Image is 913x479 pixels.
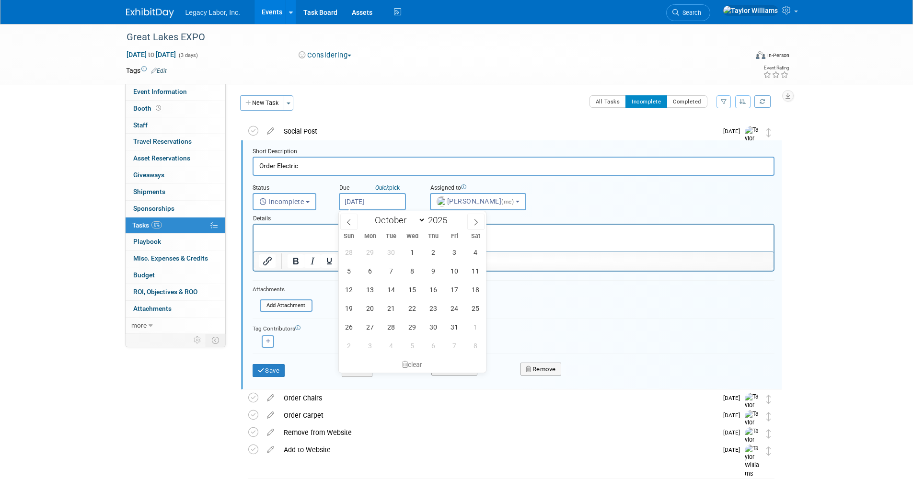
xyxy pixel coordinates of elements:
[723,395,745,401] span: [DATE]
[402,233,423,239] span: Wed
[445,243,464,262] span: October 3, 2025
[253,157,774,175] input: Name of task or a short description
[426,215,454,226] input: Year
[154,104,163,112] span: Booth not reserved yet
[262,127,279,136] a: edit
[361,299,380,318] span: October 20, 2025
[133,238,161,245] span: Playbook
[444,233,465,239] span: Fri
[766,395,771,404] i: Move task
[745,126,759,160] img: Taylor Williams
[259,254,276,268] button: Insert/edit link
[361,280,380,299] span: October 13, 2025
[253,148,774,157] div: Short Description
[424,280,443,299] span: October 16, 2025
[373,184,402,192] a: Quickpick
[382,262,401,280] span: October 7, 2025
[295,50,355,60] button: Considering
[340,318,358,336] span: October 26, 2025
[178,52,198,58] span: (3 days)
[126,150,225,167] a: Asset Reservations
[253,285,312,294] div: Attachments
[126,84,225,100] a: Event Information
[403,318,422,336] span: October 29, 2025
[185,9,240,16] span: Legacy Labor, Inc.
[253,364,285,377] button: Save
[403,243,422,262] span: October 1, 2025
[667,95,707,108] button: Completed
[424,299,443,318] span: October 23, 2025
[133,137,192,145] span: Travel Reservations
[126,101,225,117] a: Booth
[466,243,485,262] span: October 4, 2025
[339,233,360,239] span: Sun
[123,29,733,46] div: Great Lakes EXPO
[466,336,485,355] span: November 8, 2025
[126,217,225,234] a: Tasks0%
[424,318,443,336] span: October 30, 2025
[321,254,337,268] button: Underline
[424,336,443,355] span: November 6, 2025
[126,117,225,134] a: Staff
[133,271,155,279] span: Budget
[763,66,789,70] div: Event Rating
[133,121,148,129] span: Staff
[126,251,225,267] a: Misc. Expenses & Credits
[361,262,380,280] span: October 6, 2025
[625,95,667,108] button: Incomplete
[466,262,485,280] span: October 11, 2025
[382,299,401,318] span: October 21, 2025
[723,446,745,453] span: [DATE]
[279,424,717,441] div: Remove from Website
[723,5,778,16] img: Taylor Williams
[126,134,225,150] a: Travel Reservations
[424,262,443,280] span: October 9, 2025
[259,198,304,205] span: Incomplete
[339,356,486,373] div: clear
[766,446,771,456] i: Move task
[133,254,208,262] span: Misc. Expenses & Credits
[766,412,771,421] i: Move task
[340,262,358,280] span: October 5, 2025
[126,167,225,183] a: Giveaways
[437,197,516,205] span: [PERSON_NAME]
[340,299,358,318] span: October 19, 2025
[262,445,279,454] a: edit
[133,154,190,162] span: Asset Reservations
[723,429,745,436] span: [DATE]
[375,184,389,191] i: Quick
[766,429,771,438] i: Move task
[133,188,165,195] span: Shipments
[279,123,717,139] div: Social Post
[262,411,279,420] a: edit
[253,184,324,193] div: Status
[382,280,401,299] span: October 14, 2025
[262,428,279,437] a: edit
[253,323,774,333] div: Tag Contributors
[279,390,717,406] div: Order Chairs
[189,334,206,346] td: Personalize Event Tab Strip
[767,52,789,59] div: In-Person
[254,225,774,251] iframe: Rich Text Area
[403,299,422,318] span: October 22, 2025
[430,193,526,210] button: [PERSON_NAME](me)
[445,299,464,318] span: October 24, 2025
[403,336,422,355] span: November 5, 2025
[465,233,486,239] span: Sat
[466,299,485,318] span: October 25, 2025
[589,95,626,108] button: All Tasks
[339,184,416,193] div: Due
[262,394,279,402] a: edit
[133,205,174,212] span: Sponsorships
[520,363,561,376] button: Remove
[466,318,485,336] span: November 1, 2025
[501,198,514,205] span: (me)
[382,336,401,355] span: November 4, 2025
[206,334,225,346] td: Toggle Event Tabs
[445,280,464,299] span: October 17, 2025
[126,301,225,317] a: Attachments
[126,318,225,334] a: more
[133,288,197,296] span: ROI, Objectives & ROO
[240,95,284,111] button: New Task
[361,336,380,355] span: November 3, 2025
